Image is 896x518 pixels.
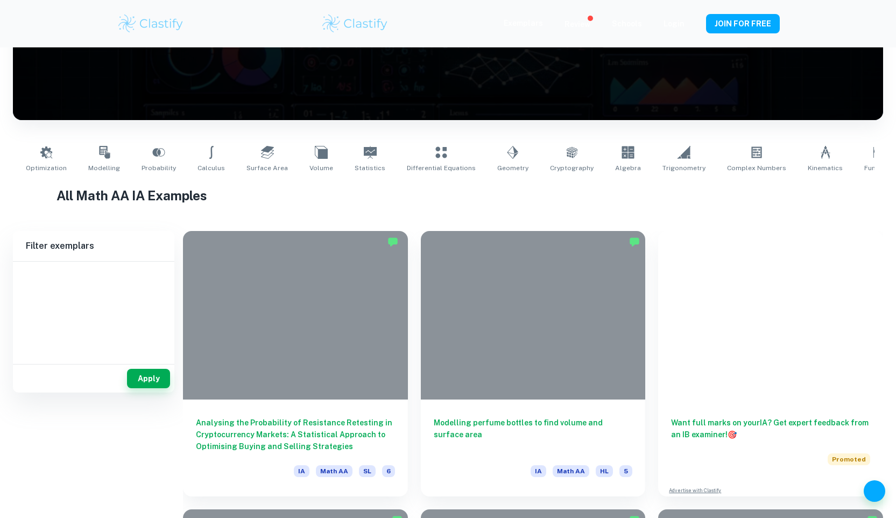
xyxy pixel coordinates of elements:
span: Promoted [828,453,870,465]
span: Complex Numbers [727,163,786,173]
img: Clastify logo [117,13,185,34]
span: Math AA [316,465,352,477]
span: Surface Area [246,163,288,173]
img: Clastify logo [321,13,389,34]
a: Analysing the Probability of Resistance Retesting in Cryptocurrency Markets: A Statistical Approa... [183,231,408,496]
h6: Modelling perfume bottles to find volume and surface area [434,417,633,452]
a: Modelling perfume bottles to find volume and surface areaIAMath AAHL5 [421,231,646,496]
h6: Want full marks on your IA ? Get expert feedback from an IB examiner! [671,417,870,440]
span: Geometry [497,163,528,173]
span: Probability [142,163,176,173]
a: Login [664,19,685,28]
span: Math AA [553,465,589,477]
p: Review [565,18,590,30]
span: IA [294,465,309,477]
span: Kinematics [808,163,843,173]
button: JOIN FOR FREE [706,14,780,33]
span: IA [531,465,546,477]
span: Optimization [26,163,67,173]
span: Differential Equations [407,163,476,173]
h6: Filter exemplars [13,231,174,261]
span: Algebra [615,163,641,173]
a: Want full marks on yourIA? Get expert feedback from an IB examiner!Promoted [658,231,883,478]
span: 🎯 [728,430,737,439]
span: Modelling [88,163,120,173]
a: Schools [612,19,642,28]
button: Apply [127,369,170,388]
img: Marked [629,236,640,247]
span: 6 [382,465,395,477]
span: 5 [619,465,632,477]
img: Marked [387,236,398,247]
span: Cryptography [550,163,594,173]
h6: Analysing the Probability of Resistance Retesting in Cryptocurrency Markets: A Statistical Approa... [196,417,395,452]
span: Volume [309,163,333,173]
button: Help and Feedback [864,480,885,502]
span: HL [596,465,613,477]
p: Exemplars [504,17,543,29]
h1: All Math AA IA Examples [57,186,839,205]
span: Trigonometry [662,163,705,173]
a: Advertise with Clastify [669,487,721,494]
span: Calculus [197,163,225,173]
span: SL [359,465,376,477]
span: Statistics [355,163,385,173]
span: Functions [864,163,895,173]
